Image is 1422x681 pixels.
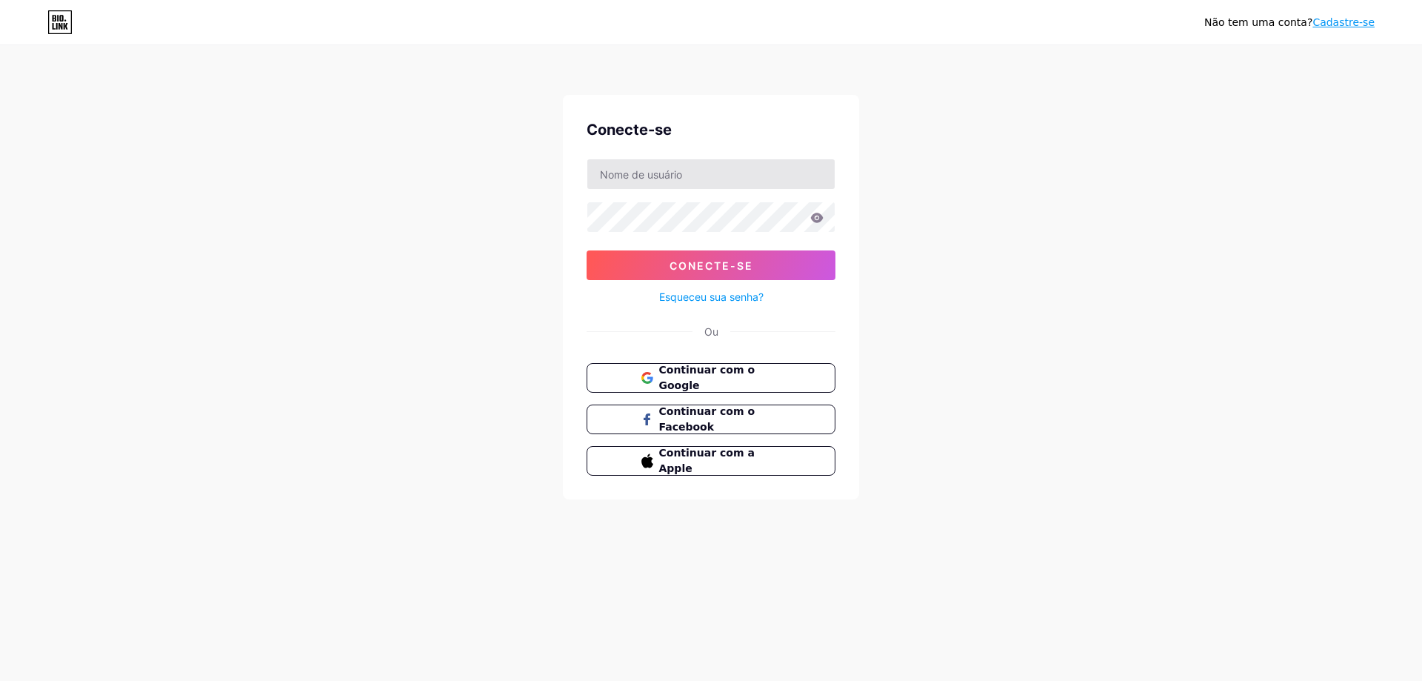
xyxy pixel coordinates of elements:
a: Esqueceu sua senha? [659,289,764,305]
font: Continuar com a Apple [659,447,755,474]
input: Nome de usuário [587,159,835,189]
button: Conecte-se [587,250,835,280]
font: Continuar com o Facebook [659,405,755,433]
font: Não tem uma conta? [1204,16,1312,28]
button: Continuar com o Facebook [587,405,835,434]
button: Continuar com o Google [587,363,835,393]
font: Esqueceu sua senha? [659,290,764,303]
font: Continuar com o Google [659,364,755,391]
button: Continuar com a Apple [587,446,835,476]
font: Conecte-se [670,259,753,272]
font: Ou [704,325,718,338]
a: Cadastre-se [1312,16,1375,28]
font: Conecte-se [587,121,672,139]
